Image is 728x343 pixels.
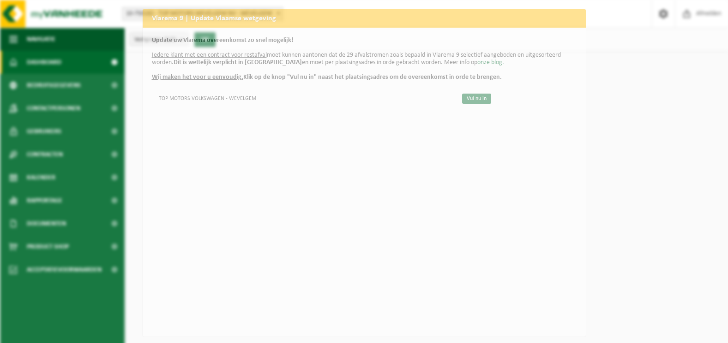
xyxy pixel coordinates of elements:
[152,37,294,44] b: Update uw Vlarema overeenkomst zo snel mogelijk!
[477,59,504,66] a: onze blog.
[462,94,491,104] a: Vul nu in
[152,37,577,81] p: moet kunnen aantonen dat de 29 afvalstromen zoals bepaald in Vlarema 9 selectief aangeboden en ui...
[152,52,267,59] u: Iedere klant met een contract voor restafval
[152,90,455,106] td: TOP MOTORS VOLKSWAGEN - WEVELGEM
[152,74,243,81] u: Wij maken het voor u eenvoudig.
[174,59,302,66] b: Dit is wettelijk verplicht in [GEOGRAPHIC_DATA]
[152,74,502,81] b: Klik op de knop "Vul nu in" naast het plaatsingsadres om de overeenkomst in orde te brengen.
[143,9,586,27] h2: Vlarema 9 | Update Vlaamse wetgeving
